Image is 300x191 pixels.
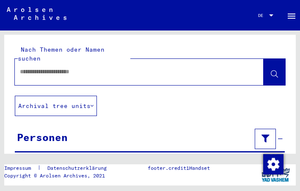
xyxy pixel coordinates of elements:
[7,7,66,20] img: Arolsen_neg.svg
[4,164,38,172] a: Impressum
[263,154,283,174] img: Zustimmung ändern
[4,172,117,180] p: Copyright © Arolsen Archives, 2021
[148,164,210,172] p: footer.credit1Handset
[15,96,97,116] button: Archival tree units
[41,164,117,172] a: Datenschutzerklärung
[286,11,297,21] mat-icon: Side nav toggle icon
[260,164,292,185] img: yv_logo.png
[4,164,117,172] div: |
[17,130,68,145] div: Personen
[258,13,267,18] span: DE
[283,7,300,24] button: Toggle sidenav
[18,46,105,62] mat-label: Nach Themen oder Namen suchen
